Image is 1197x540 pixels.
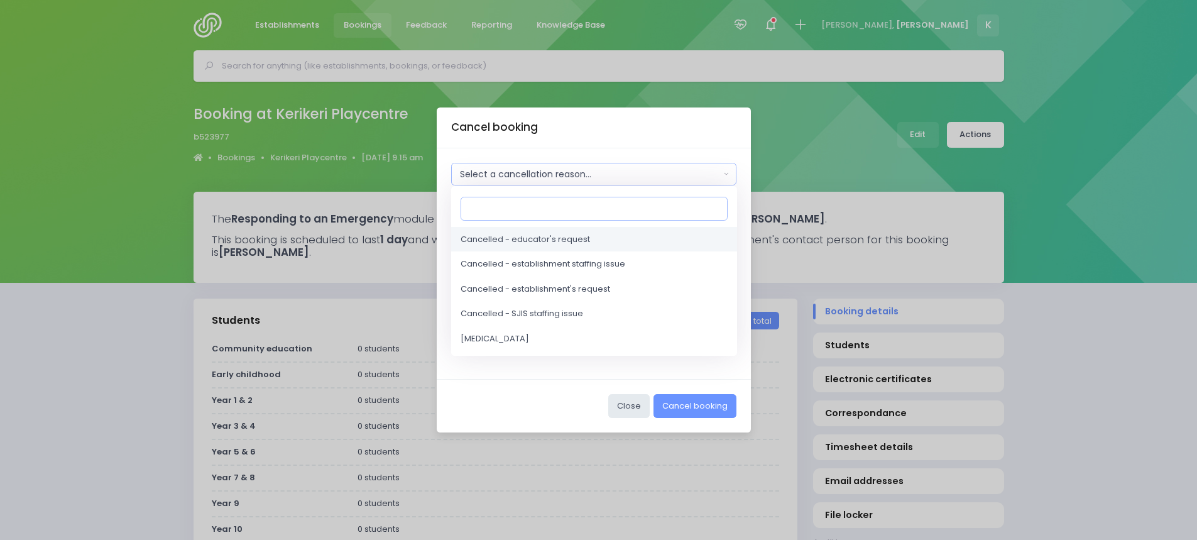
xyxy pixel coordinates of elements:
span: Cancelled - establishment staffing issue [461,258,625,270]
div: Select a cancellation reason... [460,168,720,181]
span: Cancelled - establishment's request [461,283,610,295]
span: Cancelled - SJIS staffing issue [461,307,583,320]
h5: Cancel booking [451,119,538,135]
span: [MEDICAL_DATA] [461,333,529,345]
input: Search [461,197,728,221]
button: Cancel booking [653,394,736,418]
button: Close [608,394,650,418]
button: Select a cancellation reason... [451,163,737,185]
span: Cancelled - educator's request [461,233,590,246]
